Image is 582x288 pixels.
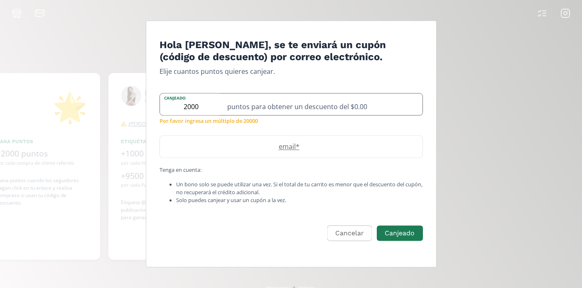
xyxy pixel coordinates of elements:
div: puntos para obtener un descuento del $0.00 [222,93,422,115]
label: Canjeado [160,93,222,101]
li: Solo puedes canjear y usar un cupón a la vez. [176,197,423,205]
p: Tenga en cuenta: [160,166,423,174]
h4: Hola [PERSON_NAME], se te enviará un cupón (código de descuento) por correo electrónico. [160,39,423,63]
li: Un bono solo se puede utilizar una vez. Si el total de tu carrito es menor que el descuento del c... [176,181,423,196]
button: Canjeado [377,226,422,241]
label: email * [160,142,414,151]
div: Edit Program [146,20,437,267]
p: Elije cuantos puntos quieres canjear. [160,66,423,76]
button: Cancelar [327,226,372,241]
small: Por favor ingresa un múltiplo de 20000 [160,114,258,128]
